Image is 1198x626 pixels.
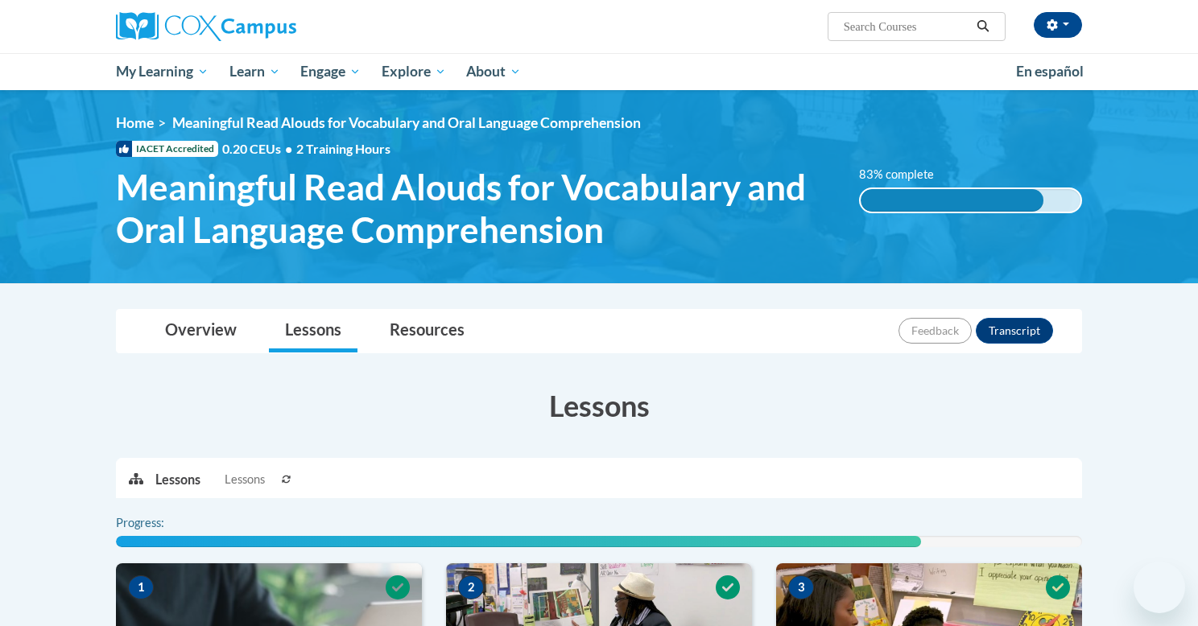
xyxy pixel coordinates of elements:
a: Overview [149,310,253,352]
span: • [285,141,292,156]
a: My Learning [105,53,219,90]
a: Explore [371,53,456,90]
a: Cox Campus [116,12,422,41]
span: Meaningful Read Alouds for Vocabulary and Oral Language Comprehension [116,166,835,251]
span: Engage [300,62,361,81]
button: Account Settings [1034,12,1082,38]
span: IACET Accredited [116,141,218,157]
span: 3 [788,575,814,599]
input: Search Courses [842,17,971,36]
a: About [456,53,532,90]
span: Meaningful Read Alouds for Vocabulary and Oral Language Comprehension [172,114,641,131]
div: Main menu [92,53,1106,90]
span: Lessons [225,471,265,488]
button: Search [971,17,995,36]
button: Feedback [898,318,972,344]
span: Learn [229,62,280,81]
span: 2 Training Hours [296,141,390,156]
a: En español [1006,55,1094,89]
span: My Learning [116,62,209,81]
a: Home [116,114,154,131]
div: 83% complete [861,189,1043,212]
span: 2 [458,575,484,599]
span: 0.20 CEUs [222,140,296,158]
span: En español [1016,63,1084,80]
span: Explore [382,62,446,81]
span: About [466,62,521,81]
a: Engage [290,53,371,90]
a: Resources [374,310,481,352]
h3: Lessons [116,385,1082,426]
span: 1 [128,575,154,599]
a: Learn [219,53,291,90]
img: Cox Campus [116,12,296,41]
p: Lessons [155,471,200,488]
button: Transcript [976,318,1053,344]
label: 83% complete [859,166,952,183]
a: Lessons [269,310,357,352]
iframe: Button to launch messaging window [1134,562,1185,613]
label: Progress: [116,514,209,532]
